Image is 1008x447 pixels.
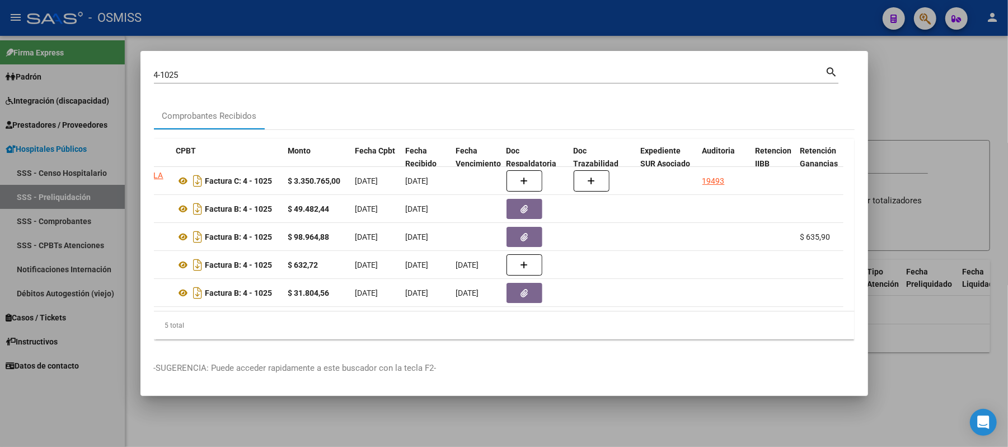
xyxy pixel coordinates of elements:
[796,139,841,188] datatable-header-cell: Retención Ganancias
[205,204,273,213] strong: Factura B: 4 - 1025
[288,232,330,241] strong: $ 98.964,88
[406,176,429,185] span: [DATE]
[162,110,257,123] div: Comprobantes Recibidos
[826,64,838,78] mat-icon: search
[288,288,330,297] strong: $ 31.804,56
[406,146,437,168] span: Fecha Recibido
[401,139,452,188] datatable-header-cell: Fecha Recibido
[191,284,205,302] i: Descargar documento
[456,260,479,269] span: [DATE]
[641,146,691,168] span: Expediente SUR Asociado
[205,232,273,241] strong: Factura B: 4 - 1025
[452,139,502,188] datatable-header-cell: Fecha Vencimiento
[702,175,725,188] div: 19493
[205,288,273,297] strong: Factura B: 4 - 1025
[191,228,205,246] i: Descargar documento
[288,204,330,213] strong: $ 49.482,44
[698,139,751,188] datatable-header-cell: Auditoria
[406,260,429,269] span: [DATE]
[507,146,557,168] span: Doc Respaldatoria
[702,146,735,155] span: Auditoria
[191,172,205,190] i: Descargar documento
[569,139,636,188] datatable-header-cell: Doc Trazabilidad
[288,146,311,155] span: Monto
[636,139,698,188] datatable-header-cell: Expediente SUR Asociado
[172,139,284,188] datatable-header-cell: CPBT
[355,288,378,297] span: [DATE]
[351,139,401,188] datatable-header-cell: Fecha Cpbt
[288,260,318,269] strong: $ 632,72
[800,232,831,241] span: $ 635,90
[970,409,997,436] div: Open Intercom Messenger
[355,146,396,155] span: Fecha Cpbt
[154,311,855,339] div: 5 total
[176,146,196,155] span: CPBT
[355,232,378,241] span: [DATE]
[574,146,619,168] span: Doc Trazabilidad
[205,176,273,185] strong: Factura C: 4 - 1025
[751,139,796,188] datatable-header-cell: Retencion IIBB
[841,139,885,188] datatable-header-cell: OP
[406,204,429,213] span: [DATE]
[502,139,569,188] datatable-header-cell: Doc Respaldatoria
[406,288,429,297] span: [DATE]
[406,232,429,241] span: [DATE]
[456,288,479,297] span: [DATE]
[355,260,378,269] span: [DATE]
[355,204,378,213] span: [DATE]
[456,146,501,168] span: Fecha Vencimiento
[355,176,378,185] span: [DATE]
[154,362,855,375] p: -SUGERENCIA: Puede acceder rapidamente a este buscador con la tecla F2-
[756,146,792,168] span: Retencion IIBB
[288,176,341,185] strong: $ 3.350.765,00
[800,146,838,168] span: Retención Ganancias
[284,139,351,188] datatable-header-cell: Monto
[205,260,273,269] strong: Factura B: 4 - 1025
[191,256,205,274] i: Descargar documento
[191,200,205,218] i: Descargar documento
